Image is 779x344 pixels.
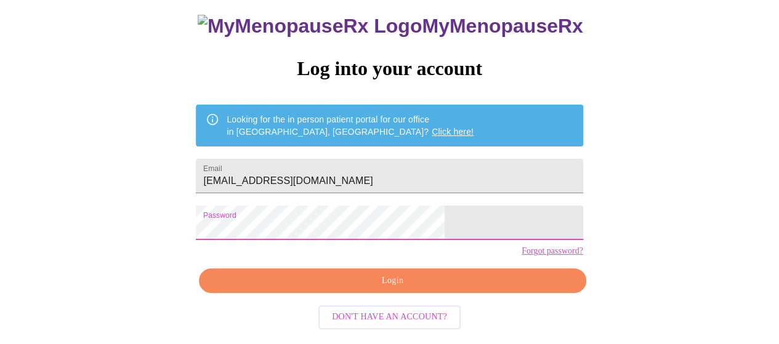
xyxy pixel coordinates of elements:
a: Don't have an account? [315,311,464,321]
h3: Log into your account [196,57,583,80]
button: Login [199,268,586,294]
span: Login [213,273,571,289]
span: Don't have an account? [332,310,447,325]
a: Click here! [432,127,474,137]
img: MyMenopauseRx Logo [198,15,422,38]
h3: MyMenopauseRx [198,15,583,38]
a: Forgot password? [522,246,583,256]
div: Looking for the in person patient portal for our office in [GEOGRAPHIC_DATA], [GEOGRAPHIC_DATA]? [227,108,474,143]
button: Don't have an account? [318,305,461,329]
